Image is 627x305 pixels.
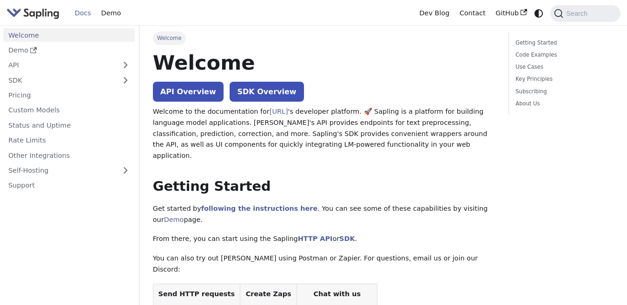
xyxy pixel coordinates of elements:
[96,6,126,20] a: Demo
[3,89,135,102] a: Pricing
[515,51,610,59] a: Code Examples
[3,164,135,177] a: Self-Hosting
[490,6,532,20] a: GitHub
[153,50,495,75] h1: Welcome
[515,87,610,96] a: Subscribing
[3,58,116,72] a: API
[563,10,593,17] span: Search
[7,6,59,20] img: Sapling.ai
[532,6,546,20] button: Switch between dark and light mode (currently system mode)
[7,6,63,20] a: Sapling.aiSapling.ai
[153,234,495,245] p: From there, you can start using the Sapling or .
[153,82,224,102] a: API Overview
[3,104,135,117] a: Custom Models
[230,82,304,102] a: SDK Overview
[414,6,454,20] a: Dev Blog
[339,235,355,242] a: SDK
[3,118,135,132] a: Status and Uptime
[3,28,135,42] a: Welcome
[3,73,116,87] a: SDK
[153,32,186,45] span: Welcome
[153,203,495,226] p: Get started by . You can see some of these capabilities by visiting our page.
[153,178,495,195] h2: Getting Started
[116,58,135,72] button: Expand sidebar category 'API'
[3,44,135,57] a: Demo
[515,75,610,84] a: Key Principles
[116,73,135,87] button: Expand sidebar category 'SDK'
[270,108,288,115] a: [URL]
[455,6,491,20] a: Contact
[153,32,495,45] nav: Breadcrumbs
[515,99,610,108] a: About Us
[3,149,135,162] a: Other Integrations
[515,63,610,71] a: Use Cases
[550,5,620,22] button: Search (Command+K)
[3,134,135,147] a: Rate Limits
[70,6,96,20] a: Docs
[164,216,184,223] a: Demo
[3,179,135,192] a: Support
[201,205,317,212] a: following the instructions here
[515,39,610,47] a: Getting Started
[298,235,333,242] a: HTTP API
[153,106,495,162] p: Welcome to the documentation for 's developer platform. 🚀 Sapling is a platform for building lang...
[153,253,495,275] p: You can also try out [PERSON_NAME] using Postman or Zapier. For questions, email us or join our D...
